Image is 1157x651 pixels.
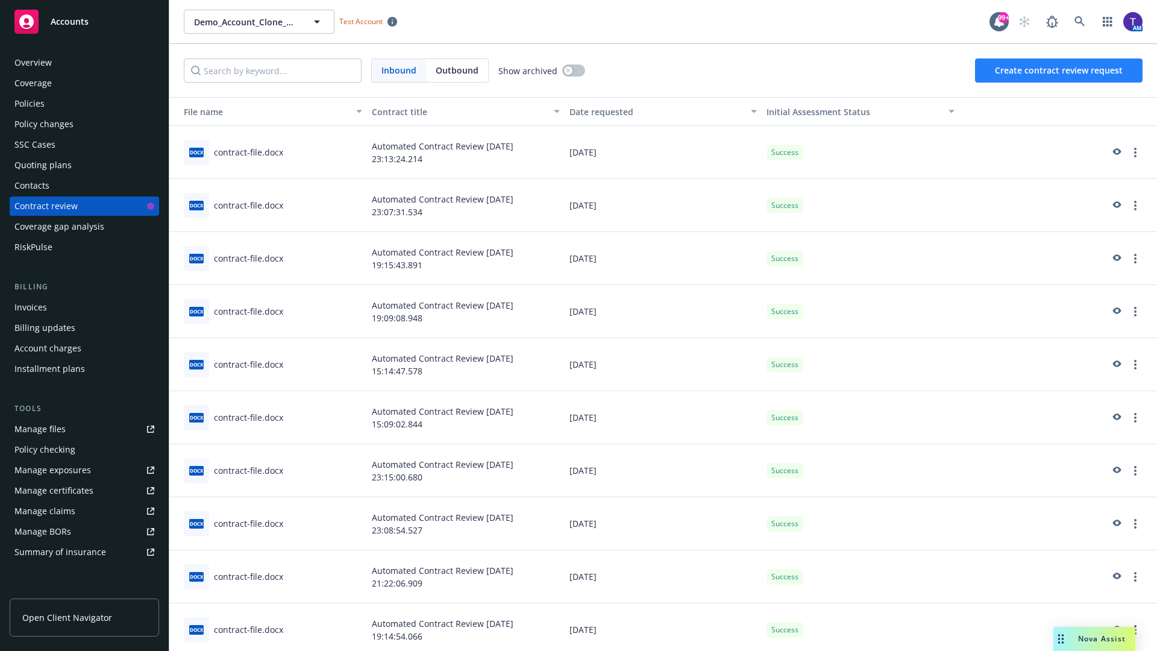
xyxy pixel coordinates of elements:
[565,126,762,179] div: [DATE]
[14,74,52,93] div: Coverage
[367,550,565,603] div: Automated Contract Review [DATE] 21:22:06.909
[10,481,159,500] a: Manage certificates
[14,502,75,521] div: Manage claims
[189,572,204,581] span: docx
[1128,198,1143,213] a: more
[998,12,1009,23] div: 99+
[10,156,159,175] a: Quoting plans
[214,570,283,583] div: contract-file.docx
[10,94,159,113] a: Policies
[14,237,52,257] div: RiskPulse
[436,64,478,77] span: Outbound
[1109,410,1123,425] a: preview
[1109,464,1123,478] a: preview
[14,522,71,541] div: Manage BORs
[1109,570,1123,584] a: preview
[1078,634,1126,644] span: Nova Assist
[767,105,941,118] div: Toggle SortBy
[565,232,762,285] div: [DATE]
[10,542,159,562] a: Summary of insurance
[1109,198,1123,213] a: preview
[565,444,762,497] div: [DATE]
[367,497,565,550] div: Automated Contract Review [DATE] 23:08:54.527
[14,359,85,379] div: Installment plans
[10,176,159,195] a: Contacts
[10,281,159,293] div: Billing
[1128,410,1143,425] a: more
[498,64,557,77] span: Show archived
[771,359,798,370] span: Success
[771,200,798,211] span: Success
[214,464,283,477] div: contract-file.docx
[10,420,159,439] a: Manage files
[1109,623,1123,637] a: preview
[771,412,798,423] span: Success
[565,97,762,126] button: Date requested
[1109,517,1123,531] a: preview
[10,237,159,257] a: RiskPulse
[367,338,565,391] div: Automated Contract Review [DATE] 15:14:47.578
[22,611,112,624] span: Open Client Navigator
[10,403,159,415] div: Tools
[1128,145,1143,160] a: more
[367,391,565,444] div: Automated Contract Review [DATE] 15:09:02.844
[771,306,798,317] span: Success
[10,522,159,541] a: Manage BORs
[10,318,159,338] a: Billing updates
[14,461,91,480] div: Manage exposures
[214,199,283,212] div: contract-file.docx
[194,16,298,28] span: Demo_Account_Clone_QA_CR_Tests_Client
[10,586,159,598] div: Analytics hub
[565,550,762,603] div: [DATE]
[1053,627,1068,651] div: Drag to move
[214,305,283,318] div: contract-file.docx
[1068,10,1092,34] a: Search
[14,298,47,317] div: Invoices
[367,444,565,497] div: Automated Contract Review [DATE] 23:15:00.680
[1109,304,1123,319] a: preview
[189,413,204,422] span: docx
[975,58,1143,83] button: Create contract review request
[367,285,565,338] div: Automated Contract Review [DATE] 19:09:08.948
[372,105,547,118] div: Contract title
[189,254,204,263] span: docx
[214,411,283,424] div: contract-file.docx
[10,298,159,317] a: Invoices
[184,58,362,83] input: Search by keyword...
[214,358,283,371] div: contract-file.docx
[14,156,72,175] div: Quoting plans
[367,97,565,126] button: Contract title
[569,105,744,118] div: Date requested
[367,126,565,179] div: Automated Contract Review [DATE] 23:13:24.214
[1123,12,1143,31] img: photo
[14,115,74,134] div: Policy changes
[10,135,159,154] a: SSC Cases
[214,146,283,159] div: contract-file.docx
[10,197,159,216] a: Contract review
[10,217,159,236] a: Coverage gap analysis
[14,217,104,236] div: Coverage gap analysis
[189,519,204,528] span: docx
[995,64,1123,76] span: Create contract review request
[1109,251,1123,266] a: preview
[214,252,283,265] div: contract-file.docx
[367,179,565,232] div: Automated Contract Review [DATE] 23:07:31.534
[771,253,798,264] span: Success
[10,359,159,379] a: Installment plans
[767,106,870,118] span: Initial Assessment Status
[10,74,159,93] a: Coverage
[14,542,106,562] div: Summary of insurance
[189,201,204,210] span: docx
[771,571,798,582] span: Success
[565,285,762,338] div: [DATE]
[189,466,204,475] span: docx
[14,135,55,154] div: SSC Cases
[1128,304,1143,319] a: more
[339,16,383,27] span: Test Account
[1128,464,1143,478] a: more
[174,105,349,118] div: Toggle SortBy
[10,440,159,459] a: Policy checking
[771,147,798,158] span: Success
[174,105,349,118] div: File name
